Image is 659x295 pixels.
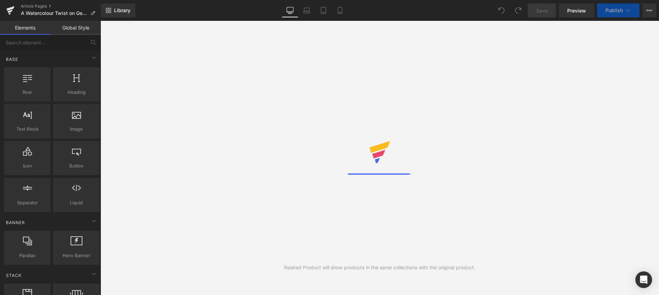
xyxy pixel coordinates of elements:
a: Laptop [298,3,315,17]
span: Library [114,7,130,14]
span: Text Block [6,125,48,133]
span: Liquid [55,199,97,206]
div: Related Product will show products in the same collections with the original product. [284,264,475,271]
button: Undo [495,3,508,17]
a: Preview [559,3,594,17]
a: Global Style [50,21,101,35]
span: Save [536,7,548,14]
div: Open Intercom Messenger [635,271,652,288]
button: Redo [511,3,525,17]
span: Banner [5,219,26,226]
span: Parallax [6,252,48,259]
a: Tablet [315,3,332,17]
span: A Watercolour Twist on Gender Reveal Celebrations [21,10,88,16]
span: Row [6,89,48,96]
span: Heading [55,89,97,96]
a: Desktop [282,3,298,17]
span: Preview [567,7,586,14]
span: Publish [605,8,623,13]
a: New Library [101,3,135,17]
span: Separator [6,199,48,206]
button: More [642,3,656,17]
span: Image [55,125,97,133]
span: Base [5,56,19,63]
span: Stack [5,272,22,279]
a: Article Pages [21,3,101,9]
span: Hero Banner [55,252,97,259]
span: Button [55,162,97,170]
button: Publish [597,3,640,17]
span: Icon [6,162,48,170]
a: Mobile [332,3,348,17]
